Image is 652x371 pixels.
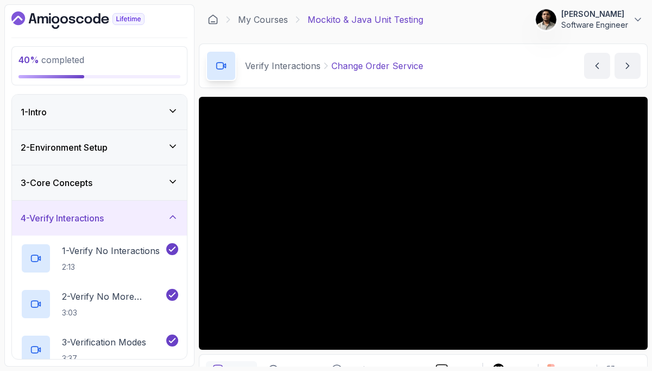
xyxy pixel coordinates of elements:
button: 2-Environment Setup [12,130,187,165]
button: 3-Core Concepts [12,165,187,200]
button: 1-Intro [12,95,187,129]
a: Dashboard [208,14,218,25]
p: Verify Interactions [245,59,321,72]
p: Software Engineer [561,20,628,30]
a: My Courses [238,13,288,26]
h3: 2 - Environment Setup [21,141,108,154]
p: 2 - Verify No More Interactions [62,290,164,303]
p: 1 - Verify No Interactions [62,244,160,257]
p: [PERSON_NAME] [561,9,628,20]
button: 2-Verify No More Interactions3:03 [21,289,178,319]
p: Mockito & Java Unit Testing [308,13,423,26]
h3: 1 - Intro [21,106,47,119]
p: 3:37 [62,353,146,364]
img: user profile image [536,9,556,30]
button: previous content [584,53,610,79]
p: 3:03 [62,307,164,318]
a: Dashboard [11,11,170,29]
h3: 4 - Verify Interactions [21,212,104,225]
button: user profile image[PERSON_NAME]Software Engineer [535,9,643,30]
span: completed [18,54,84,65]
button: next content [615,53,641,79]
h3: 3 - Core Concepts [21,176,92,189]
button: 3-Verification Modes3:37 [21,335,178,365]
button: 4-Verify Interactions [12,201,187,236]
p: 2:13 [62,262,160,273]
p: Change Order Service [331,59,423,72]
button: 1-Verify No Interactions2:13 [21,243,178,274]
span: 40 % [18,54,39,65]
p: 3 - Verification Modes [62,336,146,349]
iframe: 5 - Change Order Service [199,97,648,350]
